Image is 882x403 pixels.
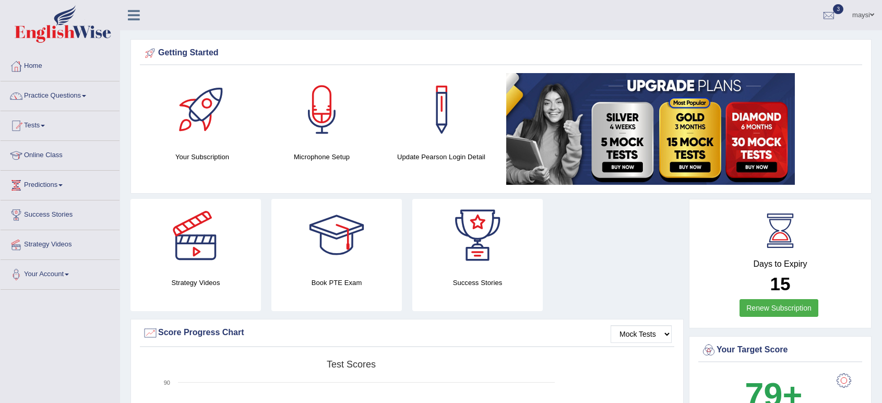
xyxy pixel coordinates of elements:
a: Predictions [1,171,120,197]
div: Your Target Score [701,342,860,358]
h4: Your Subscription [148,151,257,162]
div: Getting Started [142,45,860,61]
img: small5.jpg [506,73,795,185]
a: Strategy Videos [1,230,120,256]
a: Success Stories [1,200,120,227]
a: Online Class [1,141,120,167]
h4: Update Pearson Login Detail [387,151,496,162]
text: 90 [164,380,170,386]
tspan: Test scores [327,359,376,370]
h4: Microphone Setup [267,151,376,162]
h4: Strategy Videos [130,277,261,288]
b: 15 [770,274,791,294]
h4: Success Stories [412,277,543,288]
a: Your Account [1,260,120,286]
div: Score Progress Chart [142,325,672,341]
a: Practice Questions [1,81,120,108]
span: 3 [833,4,843,14]
h4: Book PTE Exam [271,277,402,288]
a: Tests [1,111,120,137]
h4: Days to Expiry [701,259,860,269]
a: Home [1,52,120,78]
a: Renew Subscription [740,299,818,317]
